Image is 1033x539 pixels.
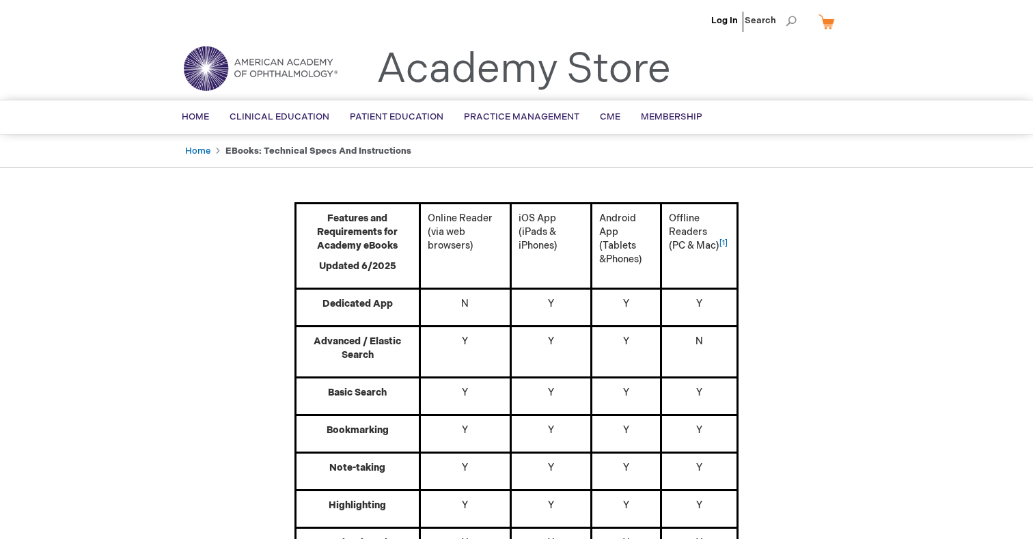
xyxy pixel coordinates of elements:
[669,212,730,253] p: Offline Readers (PC & Mac)
[428,386,503,400] p: Y
[329,462,385,473] strong: Note-taking
[428,424,503,437] p: Y
[641,111,702,122] span: Membership
[322,298,393,309] strong: Dedicated App
[519,212,583,253] p: iOS App (iPads & iPhones)
[599,461,653,475] p: Y
[519,335,583,348] p: Y
[428,297,503,311] p: N
[719,239,728,247] sup: [1]
[185,146,210,156] a: Home
[350,111,443,122] span: Patient Education
[428,212,503,253] p: Online Reader (via web browsers)
[599,212,653,266] p: Android App (Tablets &Phones)
[376,45,671,94] a: Academy Store
[317,212,398,251] strong: Features and Requirements for Academy eBooks
[519,461,583,475] p: Y
[599,499,653,512] p: Y
[600,111,620,122] span: CME
[599,424,653,437] p: Y
[599,386,653,400] p: Y
[711,15,738,26] a: Log In
[319,260,396,272] strong: Updated 6/2025
[599,297,653,311] p: Y
[428,461,503,475] p: Y
[464,111,579,122] span: Practice Management
[328,387,387,398] strong: Basic Search
[669,335,730,348] p: N
[428,499,503,512] p: Y
[719,240,728,251] a: [1]
[225,146,411,156] strong: eBooks: Technical Specs and Instructions
[519,297,583,311] p: Y
[519,499,583,512] p: Y
[314,335,401,361] strong: Advanced / Elastic Search
[599,335,653,348] p: Y
[669,424,730,437] p: Y
[329,499,386,511] strong: Highlighting
[230,111,329,122] span: Clinical Education
[669,499,730,512] p: Y
[519,424,583,437] p: Y
[327,424,389,436] strong: Bookmarking
[669,386,730,400] p: Y
[519,386,583,400] p: Y
[745,7,797,34] span: Search
[428,335,503,348] p: Y
[669,297,730,311] p: Y
[182,111,209,122] span: Home
[669,461,730,475] p: Y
